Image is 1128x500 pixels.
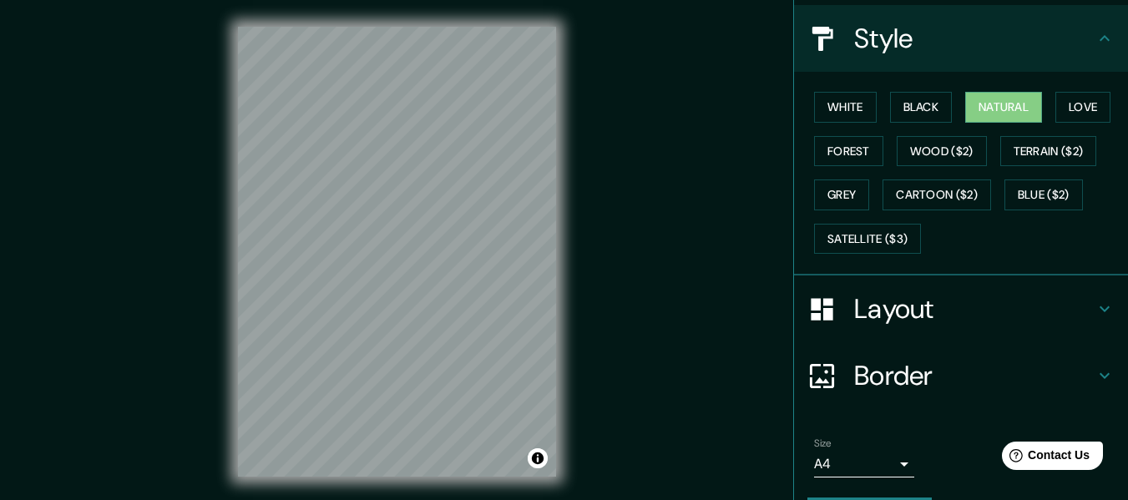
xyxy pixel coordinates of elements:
div: Layout [794,275,1128,342]
button: Blue ($2) [1004,179,1083,210]
div: A4 [814,451,914,477]
h4: Border [854,359,1095,392]
button: Natural [965,92,1042,123]
button: Forest [814,136,883,167]
iframe: Help widget launcher [979,435,1110,482]
button: Terrain ($2) [1000,136,1097,167]
button: White [814,92,877,123]
button: Satellite ($3) [814,224,921,255]
button: Grey [814,179,869,210]
div: Style [794,5,1128,72]
label: Size [814,437,832,451]
canvas: Map [238,27,556,477]
button: Wood ($2) [897,136,987,167]
button: Cartoon ($2) [883,179,991,210]
button: Love [1055,92,1110,123]
h4: Style [854,22,1095,55]
div: Border [794,342,1128,409]
button: Black [890,92,953,123]
h4: Layout [854,292,1095,326]
button: Toggle attribution [528,448,548,468]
